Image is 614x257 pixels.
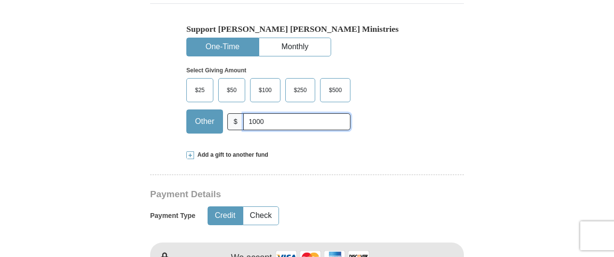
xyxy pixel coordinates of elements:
[186,24,428,34] h5: Support [PERSON_NAME] [PERSON_NAME] Ministries
[222,83,241,97] span: $50
[150,212,195,220] h5: Payment Type
[150,189,396,200] h3: Payment Details
[227,113,244,130] span: $
[194,151,268,159] span: Add a gift to another fund
[289,83,312,97] span: $250
[186,67,246,74] strong: Select Giving Amount
[243,113,350,130] input: Other Amount
[259,38,331,56] button: Monthly
[254,83,277,97] span: $100
[243,207,279,225] button: Check
[187,38,258,56] button: One-Time
[208,207,242,225] button: Credit
[190,83,209,97] span: $25
[324,83,347,97] span: $500
[190,114,219,129] span: Other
